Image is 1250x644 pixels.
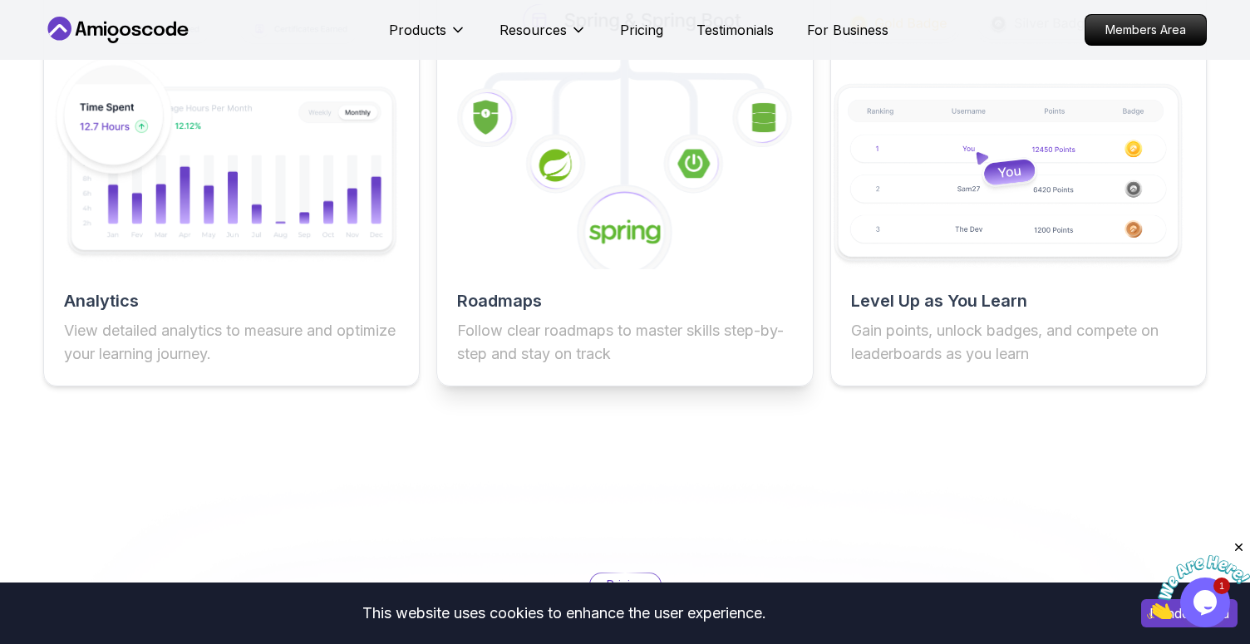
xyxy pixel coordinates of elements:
[607,577,644,593] p: Pricing
[851,289,1186,312] h2: Level Up as You Learn
[389,20,466,53] button: Products
[389,20,446,40] p: Products
[457,289,792,312] h2: Roadmaps
[620,20,663,40] a: Pricing
[64,289,399,312] h2: Analytics
[696,20,774,40] a: Testimonials
[1141,599,1238,627] button: Accept cookies
[44,11,419,262] img: features img
[64,319,399,366] p: View detailed analytics to measure and optimize your learning journey.
[1085,15,1206,45] p: Members Area
[807,20,888,40] a: For Business
[851,319,1186,366] p: Gain points, unlock badges, and compete on leaderboards as you learn
[1085,14,1207,46] a: Members Area
[500,20,587,53] button: Resources
[457,319,792,366] p: Follow clear roadmaps to master skills step-by-step and stay on track
[831,3,1206,268] img: features img
[1147,540,1250,619] iframe: chat widget
[12,595,1116,632] div: This website uses cookies to enhance the user experience.
[500,20,567,40] p: Resources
